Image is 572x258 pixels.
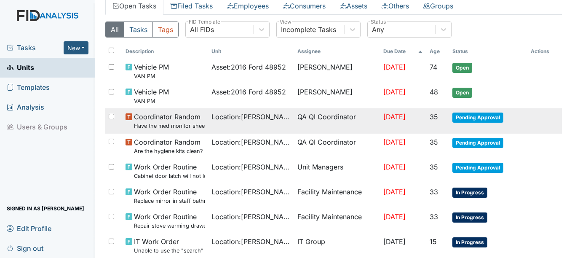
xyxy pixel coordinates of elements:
[294,183,380,208] td: Facility Maintenance
[294,233,380,258] td: IT Group
[430,138,438,146] span: 35
[294,208,380,233] td: Facility Maintenance
[527,44,562,59] th: Actions
[452,237,487,247] span: In Progress
[7,61,34,74] span: Units
[211,212,291,222] span: Location : [PERSON_NAME]. ICF
[452,63,472,73] span: Open
[109,48,114,53] input: Toggle All Rows Selected
[430,113,438,121] span: 35
[190,24,214,35] div: All FIDs
[211,236,291,247] span: Location : [PERSON_NAME]. ICF
[134,122,205,130] small: Have the med monitor sheets been filled out?
[211,187,291,197] span: Location : [PERSON_NAME]. ICF
[7,101,44,114] span: Analysis
[134,197,205,205] small: Replace mirror in staff bathroom.
[134,162,205,180] span: Work Order Routine Cabinet door latch will not lock.
[426,44,449,59] th: Toggle SortBy
[383,163,406,171] span: [DATE]
[452,212,487,223] span: In Progress
[211,162,291,172] span: Location : [PERSON_NAME]. ICF
[134,147,203,155] small: Are the hygiene kits clean?
[383,88,406,96] span: [DATE]
[208,44,294,59] th: Toggle SortBy
[430,163,438,171] span: 35
[134,97,169,105] small: VAN PM
[134,87,169,105] span: Vehicle PM VAN PM
[124,21,153,38] button: Tasks
[452,138,503,148] span: Pending Approval
[430,188,438,196] span: 33
[294,108,380,133] td: QA QI Coordinator
[105,21,179,38] div: Type filter
[105,21,124,38] button: All
[7,43,64,53] a: Tasks
[7,81,50,94] span: Templates
[134,236,205,255] span: IT Work Order Unable to use the "search" option on cameras.
[294,83,380,108] td: [PERSON_NAME]
[383,138,406,146] span: [DATE]
[281,24,336,35] div: Incomplete Tasks
[430,63,437,71] span: 74
[383,113,406,121] span: [DATE]
[294,159,380,183] td: Unit Managers
[134,112,205,130] span: Coordinator Random Have the med monitor sheets been filled out?
[383,63,406,71] span: [DATE]
[294,134,380,159] td: QA QI Coordinator
[211,87,286,97] span: Asset : 2016 Ford 48952
[152,21,179,38] button: Tags
[134,137,203,155] span: Coordinator Random Are the hygiene kits clean?
[134,187,205,205] span: Work Order Routine Replace mirror in staff bathroom.
[383,237,406,246] span: [DATE]
[452,88,472,98] span: Open
[294,59,380,83] td: [PERSON_NAME]
[211,62,286,72] span: Asset : 2016 Ford 48952
[430,237,437,246] span: 15
[372,24,384,35] div: Any
[449,44,527,59] th: Toggle SortBy
[452,188,487,198] span: In Progress
[383,212,406,221] span: [DATE]
[122,44,208,59] th: Toggle SortBy
[134,247,205,255] small: Unable to use the "search" option on cameras.
[64,41,89,54] button: New
[430,212,438,221] span: 33
[134,172,205,180] small: Cabinet door latch will not lock.
[211,137,291,147] span: Location : [PERSON_NAME]. ICF
[7,242,43,255] span: Sign out
[452,113,503,123] span: Pending Approval
[211,112,291,122] span: Location : [PERSON_NAME]. ICF
[383,188,406,196] span: [DATE]
[452,163,503,173] span: Pending Approval
[294,44,380,59] th: Assignee
[134,222,205,230] small: Repair stove warming drawer.
[7,222,51,235] span: Edit Profile
[134,62,169,80] span: Vehicle PM VAN PM
[134,72,169,80] small: VAN PM
[134,212,205,230] span: Work Order Routine Repair stove warming drawer.
[7,202,84,215] span: Signed in as [PERSON_NAME]
[380,44,426,59] th: Toggle SortBy
[430,88,438,96] span: 48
